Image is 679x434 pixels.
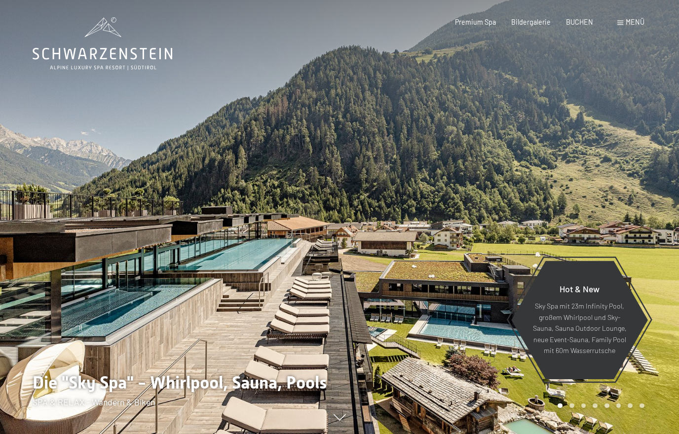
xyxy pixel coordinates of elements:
[593,403,598,408] div: Carousel Page 4
[626,18,644,26] span: Menü
[511,18,551,26] a: Bildergalerie
[616,403,621,408] div: Carousel Page 6
[569,403,574,408] div: Carousel Page 2
[628,403,633,408] div: Carousel Page 7
[532,301,627,356] p: Sky Spa mit 23m Infinity Pool, großem Whirlpool und Sky-Sauna, Sauna Outdoor Lounge, neue Event-S...
[640,403,644,408] div: Carousel Page 8
[560,283,600,294] span: Hot & New
[604,403,609,408] div: Carousel Page 5
[581,403,586,408] div: Carousel Page 3
[558,403,563,408] div: Carousel Page 1 (Current Slide)
[554,403,644,408] div: Carousel Pagination
[511,260,648,380] a: Hot & New Sky Spa mit 23m Infinity Pool, großem Whirlpool und Sky-Sauna, Sauna Outdoor Lounge, ne...
[455,18,496,26] a: Premium Spa
[566,18,593,26] a: BUCHEN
